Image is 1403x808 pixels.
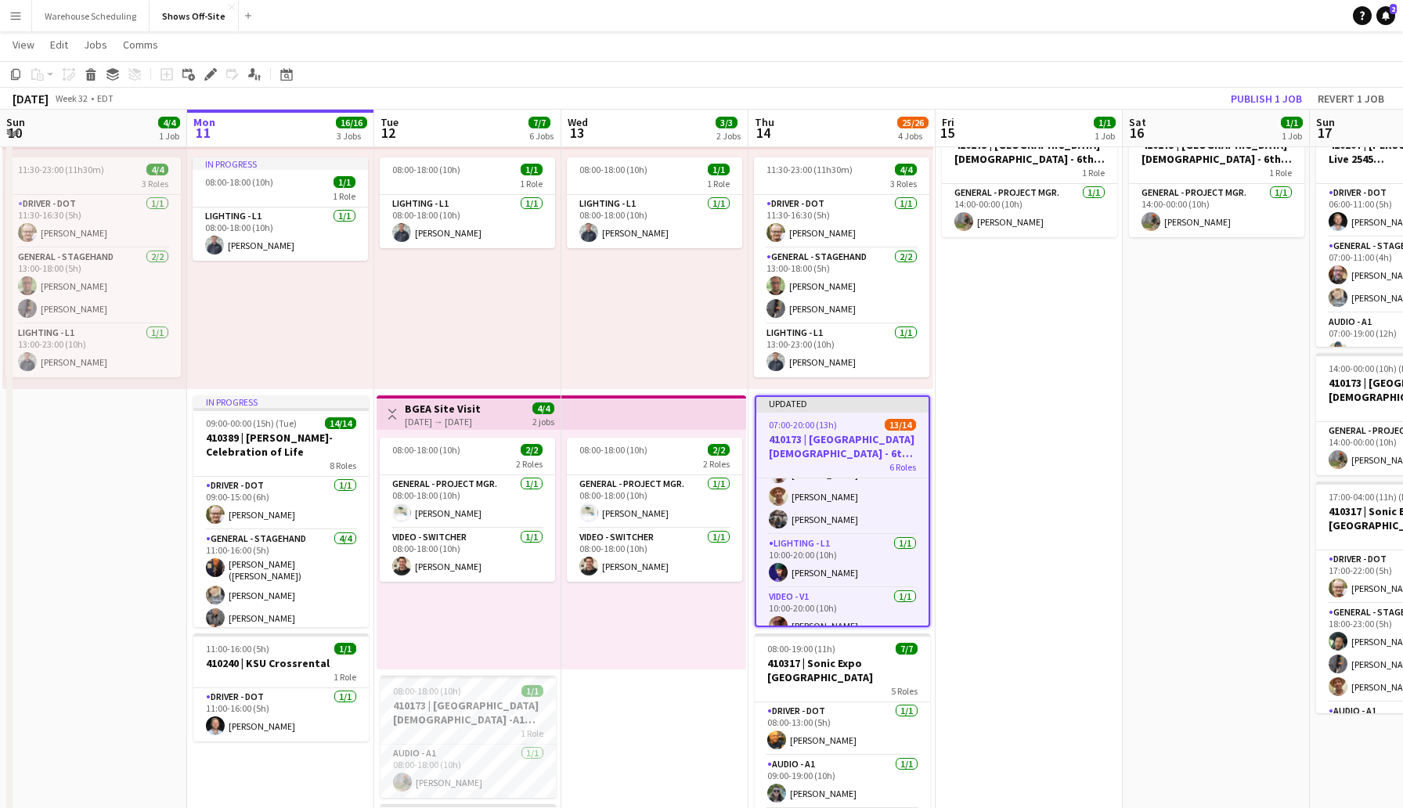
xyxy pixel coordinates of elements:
h3: 410173 | [GEOGRAPHIC_DATA][DEMOGRAPHIC_DATA] - 6th Grade Fall Camp FFA 2025 [1129,138,1304,166]
span: Edit [50,38,68,52]
app-job-card: In progress08:00-18:00 (10h)1/11 RoleLighting - L11/108:00-18:00 (10h)[PERSON_NAME] [193,157,368,261]
app-card-role: General - Stagehand2/213:00-18:00 (5h)[PERSON_NAME][PERSON_NAME] [5,248,181,324]
span: 6 Roles [889,461,916,473]
app-job-card: 11:30-23:00 (11h30m)4/43 RolesDriver - DOT1/111:30-16:30 (5h)[PERSON_NAME]General - Stagehand2/21... [754,157,929,377]
div: 3 Jobs [337,130,366,142]
span: 1 Role [334,671,356,683]
span: Jobs [84,38,107,52]
span: View [13,38,34,52]
span: 2/2 [521,444,543,456]
app-card-role: Driver - DOT1/111:30-16:30 (5h)[PERSON_NAME] [754,195,929,248]
app-card-role: Lighting - L11/113:00-23:00 (10h)[PERSON_NAME] [754,324,929,377]
span: 4/4 [158,117,180,128]
span: 1 Role [1082,167,1105,179]
span: Tue [381,115,399,129]
span: 2 [1390,4,1397,14]
div: In progress [193,157,368,170]
div: 6 Jobs [529,130,554,142]
span: 3 Roles [890,178,917,189]
app-job-card: 08:00-18:00 (10h)1/11 RoleLighting - L11/108:00-18:00 (10h)[PERSON_NAME] [380,157,555,248]
div: [DATE] [13,91,49,106]
span: 16/16 [336,117,367,128]
span: 8 Roles [330,460,356,471]
app-job-card: 11:00-16:00 (5h)1/1410240 | KSU Crossrental1 RoleDriver - DOT1/111:00-16:00 (5h)[PERSON_NAME] [193,633,369,741]
div: 1 Job [1282,130,1302,142]
app-card-role: Driver - DOT1/111:30-16:30 (5h)[PERSON_NAME] [5,195,181,248]
div: 4 Jobs [898,130,928,142]
span: 07:00-20:00 (13h) [769,419,837,431]
span: 08:00-18:00 (10h) [392,164,460,175]
span: 1/1 [708,164,730,175]
h3: 410173 | [GEOGRAPHIC_DATA][DEMOGRAPHIC_DATA] -A1 Prep Day [381,698,556,727]
app-card-role: General - Project Mgr.1/114:00-00:00 (10h)[PERSON_NAME] [942,184,1117,237]
app-card-role: General - Project Mgr.1/108:00-18:00 (10h)[PERSON_NAME] [567,475,742,528]
div: EDT [97,92,114,104]
span: 08:00-18:00 (10h) [579,164,647,175]
span: 16 [1127,124,1146,142]
app-card-role: Video - Switcher1/108:00-18:00 (10h)[PERSON_NAME] [380,528,555,582]
span: 13 [565,124,588,142]
div: 11:30-23:00 (11h30m)4/43 RolesDriver - DOT1/111:30-16:30 (5h)[PERSON_NAME]General - Stagehand2/21... [5,157,181,377]
div: 2 jobs [532,414,554,427]
div: 1 Job [159,130,179,142]
span: Sun [1316,115,1335,129]
h3: 410389 | [PERSON_NAME]- Celebration of Life [193,431,369,459]
h3: BGEA Site Visit [405,402,481,416]
span: 1 Role [1269,167,1292,179]
span: 1 Role [333,190,355,202]
button: Revert 1 job [1311,88,1390,109]
h3: 410317 | Sonic Expo [GEOGRAPHIC_DATA] [755,656,930,684]
span: 17 [1314,124,1335,142]
app-card-role: General - Stagehand4/411:00-16:00 (5h)[PERSON_NAME] ([PERSON_NAME]) [PERSON_NAME][PERSON_NAME][PE... [193,530,369,656]
app-job-card: In progress09:00-00:00 (15h) (Tue)14/14410389 | [PERSON_NAME]- Celebration of Life8 RolesDriver -... [193,395,369,627]
app-job-card: 14:00-00:00 (10h) (Sun)1/1410173 | [GEOGRAPHIC_DATA][DEMOGRAPHIC_DATA] - 6th Grade Fall Camp FFA ... [1129,115,1304,237]
span: 1/1 [521,685,543,697]
span: 11:30-23:00 (11h30m) [766,164,853,175]
app-job-card: 08:00-18:00 (10h)2/22 RolesGeneral - Project Mgr.1/108:00-18:00 (10h)[PERSON_NAME]Video - Switche... [380,438,555,582]
app-card-role: Lighting - L11/108:00-18:00 (10h)[PERSON_NAME] [380,195,555,248]
span: 1/1 [334,176,355,188]
a: Edit [44,34,74,55]
span: 10 [4,124,25,142]
div: 08:00-18:00 (10h)1/11 RoleLighting - L11/108:00-18:00 (10h)[PERSON_NAME] [567,157,742,248]
app-job-card: 14:00-00:00 (10h) (Sat)1/1410173 | [GEOGRAPHIC_DATA][DEMOGRAPHIC_DATA] - 6th Grade Fall Camp FFA ... [942,115,1117,237]
span: 14/14 [325,417,356,429]
span: 2 Roles [516,458,543,470]
span: 1 Role [521,727,543,739]
span: 3 Roles [142,178,168,189]
div: 08:00-18:00 (10h)1/1410173 | [GEOGRAPHIC_DATA][DEMOGRAPHIC_DATA] -A1 Prep Day1 RoleAudio - A11/10... [381,676,556,798]
span: 1/1 [334,643,356,655]
span: Sat [1129,115,1146,129]
app-card-role: Driver - DOT1/109:00-15:00 (6h)[PERSON_NAME] [193,477,369,530]
span: 1 Role [707,178,730,189]
a: 2 [1376,6,1395,25]
app-card-role: Lighting - L11/113:00-23:00 (10h)[PERSON_NAME] [5,324,181,377]
span: 5 Roles [891,685,918,697]
button: Publish 1 job [1224,88,1308,109]
h3: 410173 | [GEOGRAPHIC_DATA][DEMOGRAPHIC_DATA] - 6th Grade Fall Camp FFA 2025 [942,138,1117,166]
app-card-role: General - Project Mgr.1/108:00-18:00 (10h)[PERSON_NAME] [380,475,555,528]
span: 1/1 [1281,117,1303,128]
span: 4/4 [895,164,917,175]
span: 1/1 [1094,117,1116,128]
app-card-role: General - Stagehand2/213:00-18:00 (5h)[PERSON_NAME][PERSON_NAME] [754,248,929,324]
span: 09:00-00:00 (15h) (Tue) [206,417,297,429]
app-card-role: Video - V11/110:00-20:00 (10h)[PERSON_NAME] [756,588,929,641]
div: Updated [756,397,929,409]
span: 13/14 [885,419,916,431]
div: In progress [193,395,369,408]
span: Week 32 [52,92,91,104]
span: 08:00-18:00 (10h) [392,444,460,456]
span: 08:00-18:00 (10h) [393,685,461,697]
app-card-role: Audio - A11/108:00-18:00 (10h)[PERSON_NAME] [381,745,556,798]
app-job-card: 08:00-18:00 (10h)2/22 RolesGeneral - Project Mgr.1/108:00-18:00 (10h)[PERSON_NAME]Video - Switche... [567,438,742,582]
app-job-card: Updated07:00-20:00 (13h)13/14410173 | [GEOGRAPHIC_DATA][DEMOGRAPHIC_DATA] - 6th Grade Fall Camp F... [755,395,930,627]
